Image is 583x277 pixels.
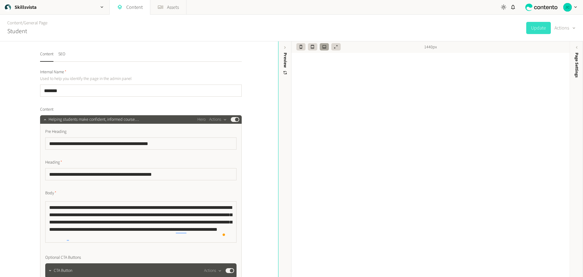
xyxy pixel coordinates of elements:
[40,51,53,62] button: Content
[40,69,66,75] span: Internal Name
[554,22,576,34] button: Actions
[424,44,437,50] span: 1440px
[54,268,72,274] span: CTA Button
[209,116,227,123] button: Actions
[4,3,12,12] img: Skillsvista
[49,116,144,123] span: Helping students make confident, informed course choices
[197,116,206,123] span: Hero
[45,201,237,243] textarea: To enrich screen reader interactions, please activate Accessibility in Grammarly extension settings
[45,254,81,261] span: Optional CTA Buttons
[58,51,65,62] button: SEO
[45,159,62,166] span: Heading
[563,3,572,12] img: Jason Culloty
[204,267,222,274] button: Actions
[24,20,47,26] a: General Page
[45,190,56,196] span: Body
[22,20,24,26] span: /
[574,53,580,78] span: Page Settings
[526,22,551,34] button: Update
[282,53,288,75] div: Preview
[40,75,178,82] p: Used to help you identify the page in the admin panel
[7,20,22,26] a: Content
[40,106,53,113] span: Content
[15,4,36,11] h2: Skillsvista
[45,129,66,135] span: Pre Heading
[7,27,27,36] h2: Student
